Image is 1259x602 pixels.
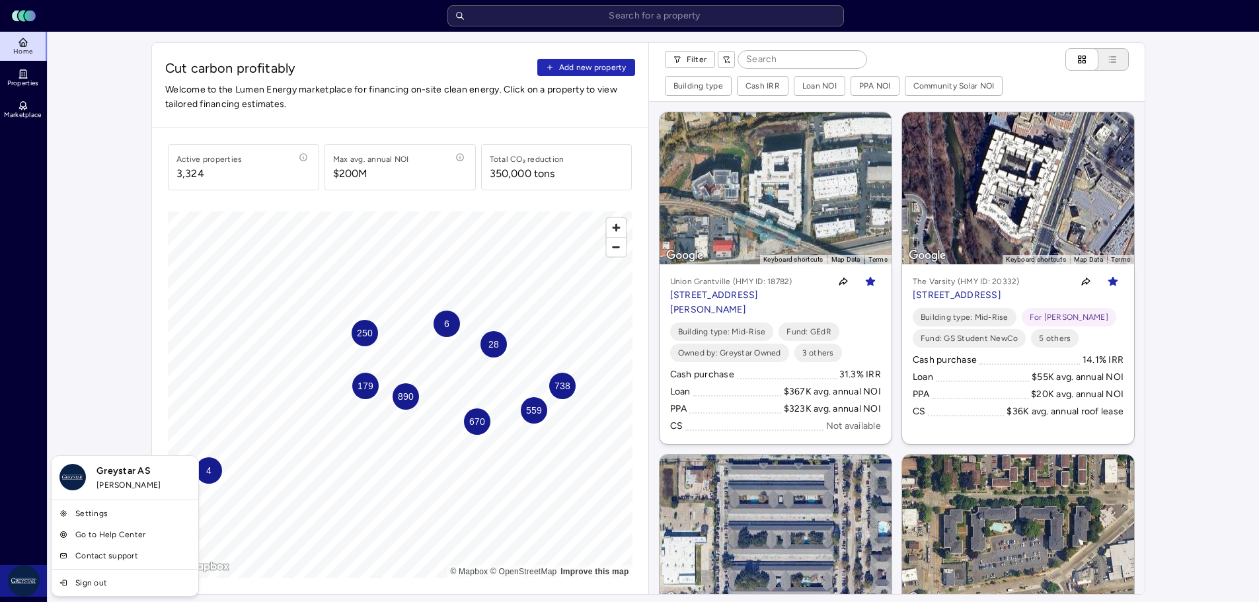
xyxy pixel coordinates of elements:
img: Greystar AS [59,464,86,490]
span: Greystar AS [96,464,190,478]
span: Zoom out [607,238,626,256]
a: Settings [54,503,196,524]
button: Zoom in [607,218,626,237]
button: Zoom out [607,237,626,256]
a: Go to Help Center [54,524,196,545]
a: Sign out [54,572,196,593]
a: Map feedback [560,567,629,576]
a: OpenStreetMap [490,567,557,576]
a: Contact support [54,545,196,566]
a: Mapbox logo [172,559,230,574]
a: Mapbox [450,567,488,576]
span: [PERSON_NAME] [96,478,190,492]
